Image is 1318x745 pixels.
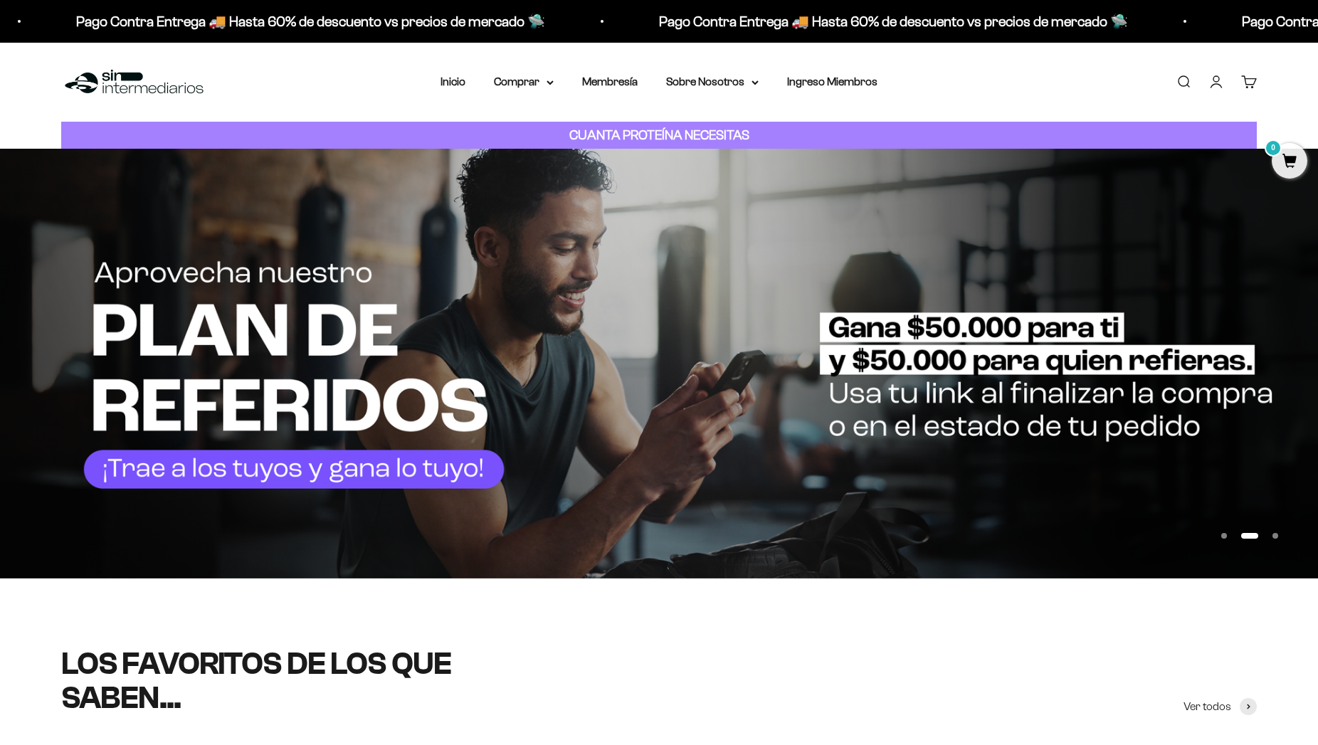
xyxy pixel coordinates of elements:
[666,73,759,91] summary: Sobre Nosotros
[494,73,554,91] summary: Comprar
[61,646,451,715] split-lines: LOS FAVORITOS DE LOS QUE SABEN...
[1265,139,1282,157] mark: 0
[1183,697,1257,716] a: Ver todos
[1272,154,1307,170] a: 0
[787,75,877,88] a: Ingreso Miembros
[441,75,465,88] a: Inicio
[569,127,749,142] strong: CUANTA PROTEÍNA NECESITAS
[582,75,638,88] a: Membresía
[649,10,1118,33] p: Pago Contra Entrega 🚚 Hasta 60% de descuento vs precios de mercado 🛸
[1183,697,1231,716] span: Ver todos
[66,10,535,33] p: Pago Contra Entrega 🚚 Hasta 60% de descuento vs precios de mercado 🛸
